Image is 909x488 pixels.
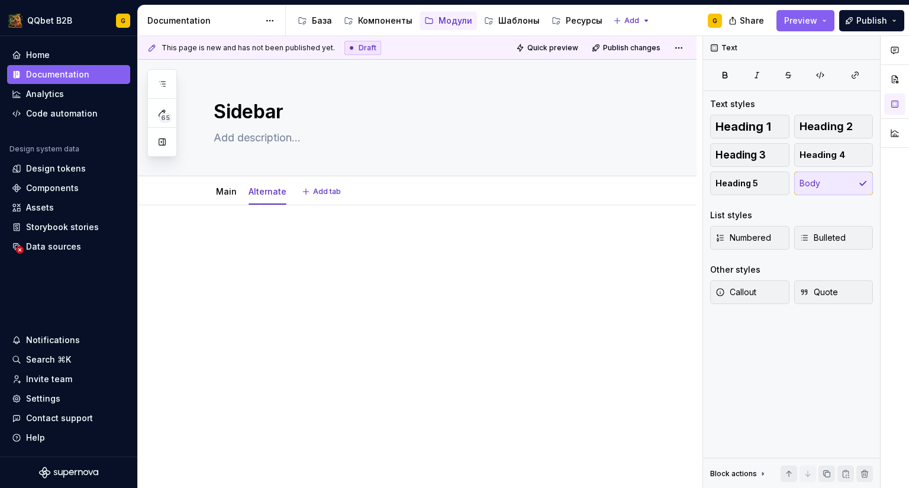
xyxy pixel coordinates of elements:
a: Main [216,186,237,196]
div: G [121,16,125,25]
button: Notifications [7,331,130,350]
div: Ресурсы [566,15,602,27]
a: База [293,11,337,30]
div: Other styles [710,264,760,276]
span: Quote [800,286,838,298]
a: Settings [7,389,130,408]
div: Block actions [710,466,768,482]
div: G [713,16,717,25]
div: Documentation [26,69,89,80]
textarea: Sidebar [211,98,647,126]
a: Storybook stories [7,218,130,237]
button: Share [723,10,772,31]
div: QQbet B2B [27,15,72,27]
button: Quote [794,280,873,304]
div: Assets [26,202,54,214]
div: Documentation [147,15,259,27]
span: This page is new and has not been published yet. [162,43,335,53]
button: Heading 4 [794,143,873,167]
div: Contact support [26,412,93,424]
div: Block actions [710,469,757,479]
span: Callout [715,286,756,298]
a: Data sources [7,237,130,256]
a: Компоненты [339,11,417,30]
a: Ресурсы [547,11,607,30]
span: Add [624,16,639,25]
div: Code automation [26,108,98,119]
div: База [312,15,332,27]
a: Documentation [7,65,130,84]
a: Design tokens [7,159,130,178]
button: Heading 2 [794,115,873,138]
button: Add [610,12,654,29]
div: Text styles [710,98,755,110]
div: Модули [439,15,472,27]
button: Heading 1 [710,115,789,138]
span: Quick preview [527,43,578,53]
button: Quick preview [512,40,584,56]
a: Invite team [7,370,130,389]
a: Home [7,46,130,64]
span: Heading 2 [800,121,853,132]
span: Preview [784,15,817,27]
div: Search ⌘K [26,354,71,366]
div: Design tokens [26,163,86,174]
span: Publish changes [603,43,660,53]
div: Alternate [244,179,291,203]
div: Invite team [26,373,72,385]
a: Assets [7,198,130,217]
a: Шаблоны [479,11,544,30]
span: Publish [856,15,887,27]
span: Bulleted [800,232,846,244]
button: Help [7,428,130,447]
button: Heading 3 [710,143,789,167]
div: Data sources [26,241,81,253]
button: Bulleted [794,226,873,250]
div: Storybook stories [26,221,99,233]
div: Page tree [293,9,607,33]
button: QQbet B2BG [2,8,135,33]
span: Add tab [313,187,341,196]
span: Share [740,15,764,27]
div: Settings [26,393,60,405]
button: Heading 5 [710,172,789,195]
span: 65 [159,113,172,122]
div: List styles [710,209,752,221]
div: Home [26,49,50,61]
span: Heading 4 [800,149,845,161]
div: Design system data [9,144,79,154]
div: Main [211,179,241,203]
div: Components [26,182,79,194]
div: Help [26,432,45,444]
button: Callout [710,280,789,304]
span: Draft [359,43,376,53]
span: Numbered [715,232,771,244]
svg: Supernova Logo [39,467,98,479]
img: 491028fe-7948-47f3-9fb2-82dab60b8b20.png [8,14,22,28]
div: Analytics [26,88,64,100]
button: Add tab [298,183,346,200]
div: Notifications [26,334,80,346]
a: Code automation [7,104,130,123]
a: Alternate [249,186,286,196]
span: Heading 1 [715,121,771,132]
button: Contact support [7,409,130,428]
a: Analytics [7,85,130,104]
button: Numbered [710,226,789,250]
div: Шаблоны [498,15,540,27]
span: Heading 3 [715,149,766,161]
button: Preview [776,10,834,31]
div: Компоненты [358,15,412,27]
a: Components [7,179,130,198]
a: Модули [420,11,477,30]
button: Publish changes [588,40,666,56]
span: Heading 5 [715,177,758,189]
button: Publish [839,10,904,31]
button: Search ⌘K [7,350,130,369]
